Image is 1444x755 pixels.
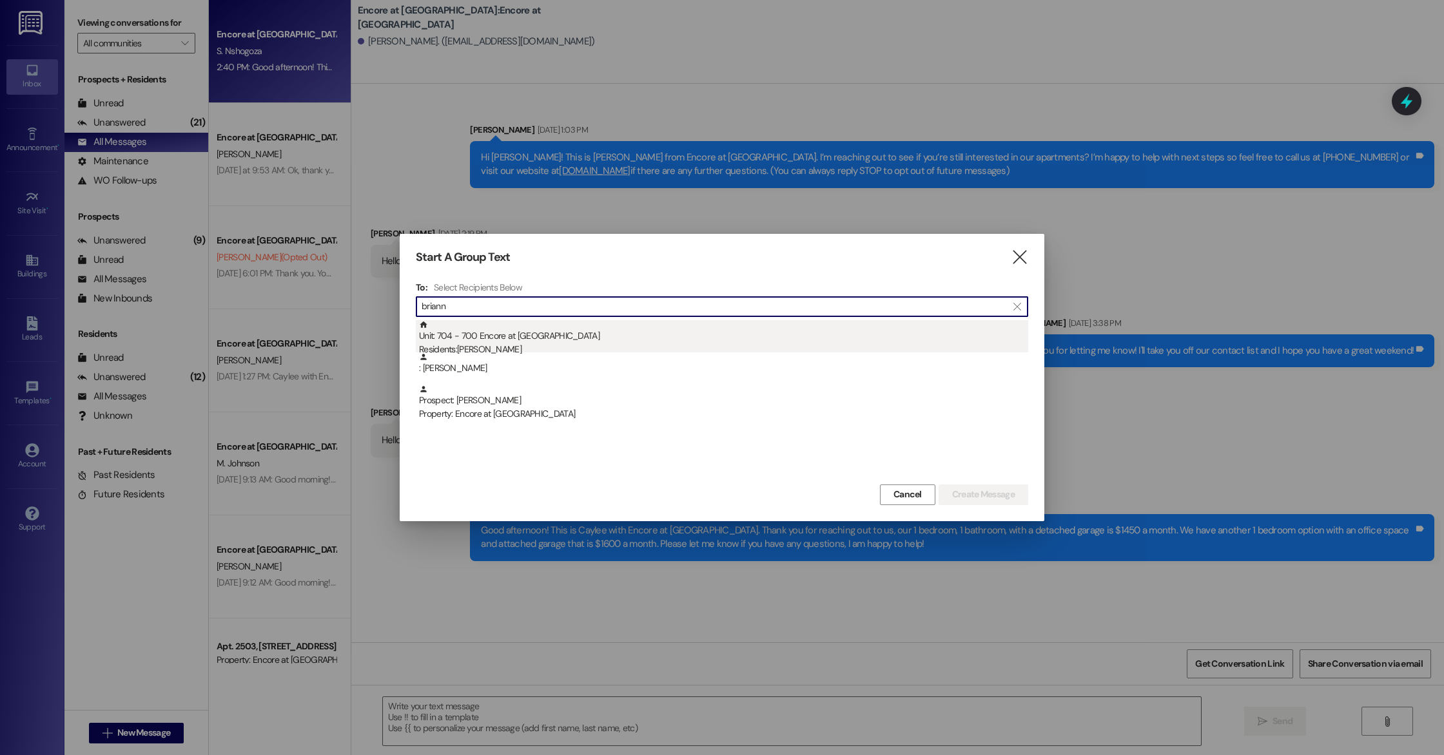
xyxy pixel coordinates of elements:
span: Cancel [893,488,922,501]
div: : [PERSON_NAME] [416,352,1028,385]
div: Unit: 704 - 700 Encore at [GEOGRAPHIC_DATA]Residents:[PERSON_NAME] [416,320,1028,352]
div: Unit: 704 - 700 Encore at [GEOGRAPHIC_DATA] [419,320,1028,357]
i:  [1011,251,1028,264]
i:  [1013,301,1020,312]
button: Create Message [939,484,1028,505]
div: Prospect: [PERSON_NAME]Property: Encore at [GEOGRAPHIC_DATA] [416,385,1028,417]
button: Clear text [1007,297,1028,316]
h4: Select Recipients Below [434,282,522,293]
h3: Start A Group Text [416,250,510,265]
div: Property: Encore at [GEOGRAPHIC_DATA] [419,407,1028,421]
button: Cancel [880,484,935,505]
div: Prospect: [PERSON_NAME] [419,385,1028,421]
div: : [PERSON_NAME] [419,352,1028,375]
input: Search for any contact or apartment [422,298,1007,316]
h3: To: [416,282,427,293]
div: Residents: [PERSON_NAME] [419,343,1028,356]
span: Create Message [952,488,1015,501]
